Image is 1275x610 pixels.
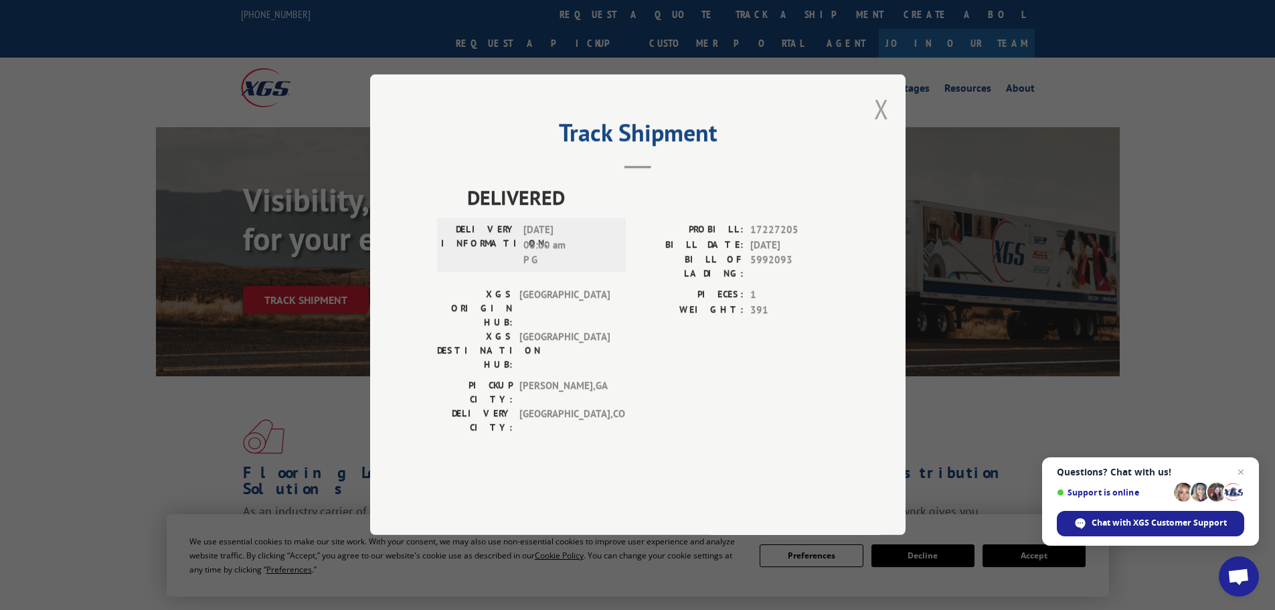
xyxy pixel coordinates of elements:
[750,303,839,318] span: 391
[519,379,610,407] span: [PERSON_NAME] , GA
[1057,467,1244,477] span: Questions? Chat with us!
[638,303,744,318] label: WEIGHT:
[523,223,614,269] span: [DATE] 06:00 am P G
[437,123,839,149] h2: Track Shipment
[519,330,610,372] span: [GEOGRAPHIC_DATA]
[874,91,889,127] button: Close modal
[1219,556,1259,597] a: Open chat
[638,238,744,253] label: BILL DATE:
[638,288,744,303] label: PIECES:
[750,288,839,303] span: 1
[519,288,610,330] span: [GEOGRAPHIC_DATA]
[1057,487,1169,498] span: Support is online
[750,253,839,281] span: 5992093
[437,288,513,330] label: XGS ORIGIN HUB:
[638,223,744,238] label: PROBILL:
[750,223,839,238] span: 17227205
[441,223,517,269] label: DELIVERY INFORMATION:
[437,379,513,407] label: PICKUP CITY:
[1057,511,1244,536] span: Chat with XGS Customer Support
[437,330,513,372] label: XGS DESTINATION HUB:
[519,407,610,435] span: [GEOGRAPHIC_DATA] , CO
[638,253,744,281] label: BILL OF LADING:
[1092,517,1227,529] span: Chat with XGS Customer Support
[437,407,513,435] label: DELIVERY CITY:
[750,238,839,253] span: [DATE]
[467,183,839,213] span: DELIVERED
